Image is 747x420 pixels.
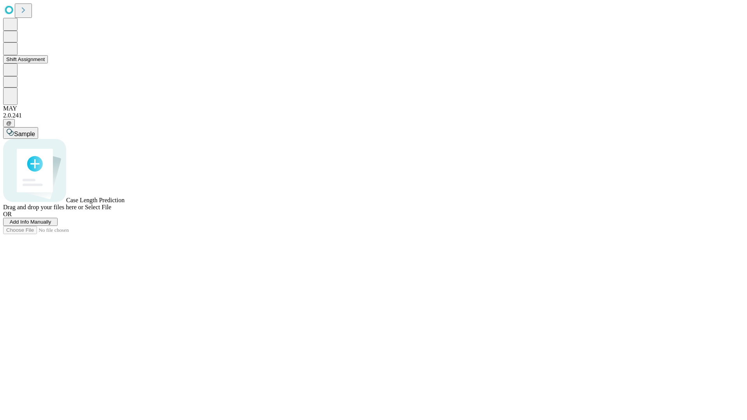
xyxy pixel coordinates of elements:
[3,112,744,119] div: 2.0.241
[3,119,15,127] button: @
[66,197,124,203] span: Case Length Prediction
[3,218,58,226] button: Add Info Manually
[3,55,48,63] button: Shift Assignment
[14,131,35,137] span: Sample
[3,127,38,139] button: Sample
[6,120,12,126] span: @
[3,204,83,210] span: Drag and drop your files here or
[3,105,744,112] div: MAY
[3,211,12,217] span: OR
[85,204,111,210] span: Select File
[10,219,51,225] span: Add Info Manually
